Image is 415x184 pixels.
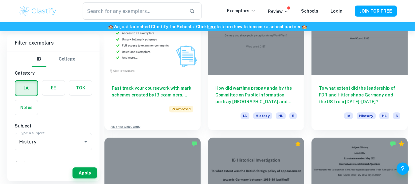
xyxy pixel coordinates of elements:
[83,2,184,20] input: Search for any exemplars...
[15,123,92,129] h6: Subject
[268,8,289,15] p: Review
[104,3,201,75] img: Thumbnail
[379,112,389,119] span: HL
[393,112,400,119] span: 6
[241,112,249,119] span: IA
[311,3,408,130] a: To what extent did the leadership of FDR and Hitler shape Germany and the US from [DATE]-[DATE]?I...
[108,24,113,29] span: 🏫
[390,141,396,147] img: Marked
[319,85,400,105] h6: To what extent did the leadership of FDR and Hitler shape Germany and the US from [DATE]-[DATE]?
[398,141,405,147] div: Premium
[32,52,46,67] button: IB
[111,125,140,129] a: Advertise with Clastify
[397,162,409,175] button: Help and Feedback
[208,3,304,130] a: How did wartime propaganda by the Committee on Public Information portray [GEOGRAPHIC_DATA] and s...
[302,24,307,29] span: 🏫
[15,81,37,96] button: IA
[215,85,297,105] h6: How did wartime propaganda by the Committee on Public Information portray [GEOGRAPHIC_DATA] and s...
[253,112,272,119] span: History
[344,112,353,119] span: IA
[18,5,57,17] img: Clastify logo
[207,24,216,29] a: here
[191,141,198,147] img: Marked
[7,34,100,52] h6: Filter exemplars
[1,23,414,30] h6: We just launched Clastify for Schools. Click to learn how to become a school partner.
[59,52,75,67] button: College
[69,80,92,95] button: TOK
[295,141,301,147] div: Premium
[357,112,376,119] span: History
[72,167,97,178] button: Apply
[42,80,65,95] button: EE
[276,112,286,119] span: HL
[19,130,45,135] label: Type a subject
[15,100,38,115] button: Notes
[331,9,343,14] a: Login
[112,85,193,98] h6: Fast track your coursework with mark schemes created by IB examiners. Upgrade now
[81,137,90,146] button: Open
[169,106,193,112] span: Promoted
[32,52,75,67] div: Filter type choice
[289,112,297,119] span: 5
[301,9,318,14] a: Schools
[15,160,92,167] h6: Grade
[227,7,256,14] p: Exemplars
[355,6,397,17] button: JOIN FOR FREE
[15,70,92,76] h6: Category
